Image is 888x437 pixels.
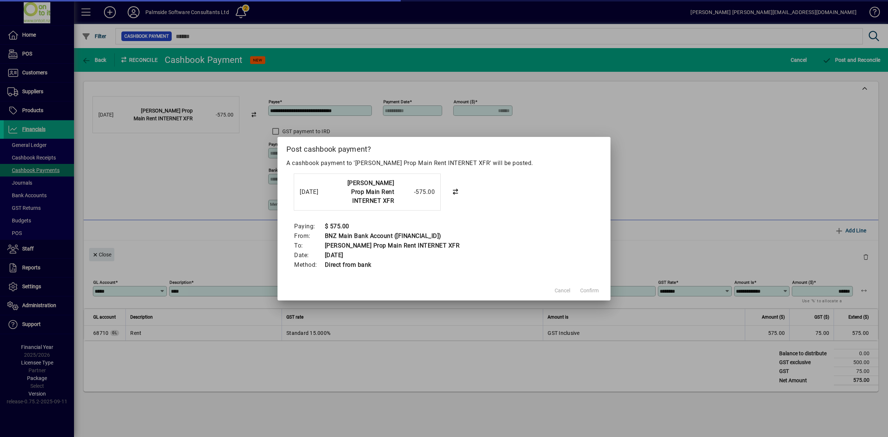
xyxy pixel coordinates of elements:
td: Paying: [294,222,324,231]
h2: Post cashbook payment? [277,137,610,158]
td: BNZ Main Bank Account ([FINANCIAL_ID]) [324,231,460,241]
td: Method: [294,260,324,270]
td: From: [294,231,324,241]
td: Direct from bank [324,260,460,270]
p: A cashbook payment to '[PERSON_NAME] Prop Main Rent INTERNET XFR' will be posted. [286,159,602,168]
strong: [PERSON_NAME] Prop Main Rent INTERNET XFR [347,179,394,204]
td: To: [294,241,324,251]
td: [PERSON_NAME] Prop Main Rent INTERNET XFR [324,241,460,251]
div: -575.00 [398,188,435,196]
td: Date: [294,251,324,260]
td: $ 575.00 [324,222,460,231]
td: [DATE] [324,251,460,260]
div: [DATE] [300,188,329,196]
